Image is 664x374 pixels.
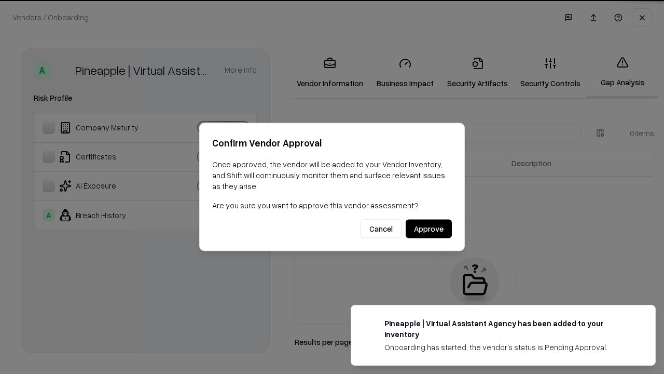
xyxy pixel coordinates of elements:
div: Pineapple | Virtual Assistant Agency has been added to your inventory [384,318,630,340]
img: trypineapple.com [364,318,376,330]
div: Onboarding has started, the vendor's status is Pending Approval. [384,342,630,353]
button: Cancel [361,220,402,238]
p: Are you sure you want to approve this vendor assessment? [212,200,452,211]
h2: Confirm Vendor Approval [212,136,452,151]
p: Once approved, the vendor will be added to your Vendor Inventory, and Shift will continuously mon... [212,159,452,192]
button: Approve [406,220,452,238]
